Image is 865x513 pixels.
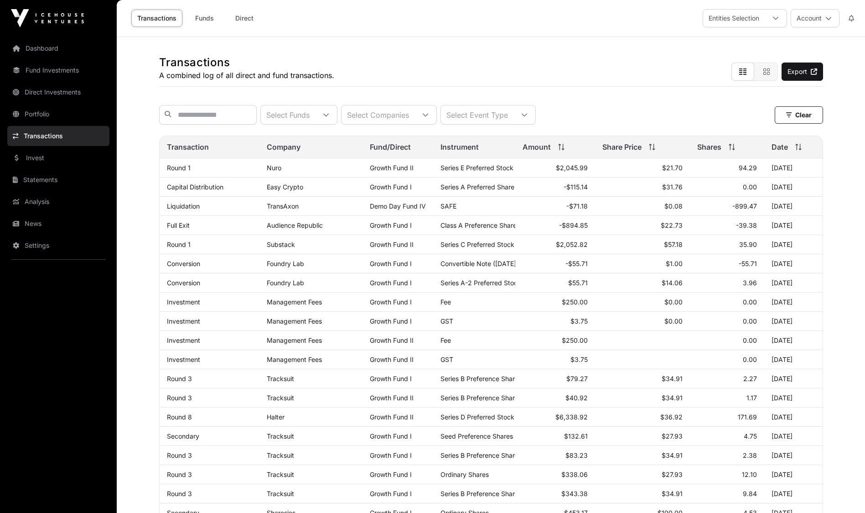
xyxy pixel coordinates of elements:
[167,375,192,382] a: Round 3
[764,331,823,350] td: [DATE]
[440,241,514,248] span: Series C Preferred Stock
[515,312,595,331] td: $3.75
[515,273,595,293] td: $55.71
[736,221,757,229] span: -39.38
[697,141,721,152] span: Shares
[167,260,200,267] a: Conversion
[764,158,823,178] td: [DATE]
[743,279,757,287] span: 3.96
[226,10,263,27] a: Direct
[167,432,199,440] a: Secondary
[660,413,683,421] span: $36.92
[167,451,192,459] a: Round 3
[167,317,200,325] a: Investment
[662,394,683,402] span: $34.91
[7,38,109,58] a: Dashboard
[775,106,823,124] button: Clear
[782,63,823,81] a: Export
[370,279,412,287] a: Growth Fund I
[370,164,414,172] a: Growth Fund II
[662,375,683,382] span: $34.91
[167,141,209,152] span: Transaction
[515,254,595,273] td: -$55.71
[440,221,520,229] span: Class A Preference Shares
[744,432,757,440] span: 4.75
[515,427,595,446] td: $132.61
[159,55,334,70] h1: Transactions
[440,183,514,191] span: Series A Preferred Share
[515,178,595,197] td: -$115.14
[267,413,285,421] a: Halter
[131,10,182,27] a: Transactions
[764,293,823,312] td: [DATE]
[739,241,757,248] span: 35.90
[7,104,109,124] a: Portfolio
[523,141,551,152] span: Amount
[440,451,522,459] span: Series B Preference Shares
[743,490,757,497] span: 9.84
[370,394,414,402] a: Growth Fund II
[267,298,355,306] p: Management Fees
[661,221,683,229] span: $22.73
[370,202,426,210] a: Demo Day Fund IV
[7,126,109,146] a: Transactions
[167,221,190,229] a: Full Exit
[440,317,453,325] span: GST
[440,260,518,267] span: Convertible Note ([DATE])
[370,241,414,248] a: Growth Fund II
[167,183,223,191] a: Capital Distribution
[664,202,683,210] span: $0.08
[515,331,595,350] td: $250.00
[602,141,642,152] span: Share Price
[662,279,683,287] span: $14.06
[515,369,595,388] td: $79.27
[370,336,414,344] a: Growth Fund II
[515,197,595,216] td: -$71.18
[7,236,109,256] a: Settings
[664,317,683,325] span: $0.00
[440,413,514,421] span: Series D Preferred Stock
[167,298,200,306] a: Investment
[267,490,294,497] a: Tracksuit
[7,214,109,234] a: News
[370,375,412,382] a: Growth Fund I
[666,260,683,267] span: $1.00
[662,451,683,459] span: $34.91
[441,105,513,124] div: Select Event Type
[7,60,109,80] a: Fund Investments
[267,432,294,440] a: Tracksuit
[261,105,315,124] div: Select Funds
[267,451,294,459] a: Tracksuit
[440,356,453,363] span: GST
[819,469,865,513] iframe: Chat Widget
[267,317,355,325] p: Management Fees
[7,170,109,190] a: Statements
[515,408,595,427] td: $6,338.92
[664,241,683,248] span: $57.18
[267,279,304,287] a: Foundry Lab
[167,336,200,344] a: Investment
[515,446,595,465] td: $83.23
[743,336,757,344] span: 0.00
[267,164,281,172] a: Nuro
[7,192,109,212] a: Analysis
[167,279,200,287] a: Conversion
[764,216,823,235] td: [DATE]
[370,183,412,191] a: Growth Fund I
[370,298,412,306] a: Growth Fund I
[764,446,823,465] td: [DATE]
[267,202,299,210] a: TransAxon
[7,82,109,102] a: Direct Investments
[742,471,757,478] span: 12.10
[743,375,757,382] span: 2.27
[515,158,595,178] td: $2,045.99
[743,183,757,191] span: 0.00
[764,235,823,254] td: [DATE]
[515,235,595,254] td: $2,052.82
[764,254,823,273] td: [DATE]
[738,413,757,421] span: 171.69
[764,197,823,216] td: [DATE]
[159,70,334,81] p: A combined log of all direct and fund transactions.
[764,350,823,369] td: [DATE]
